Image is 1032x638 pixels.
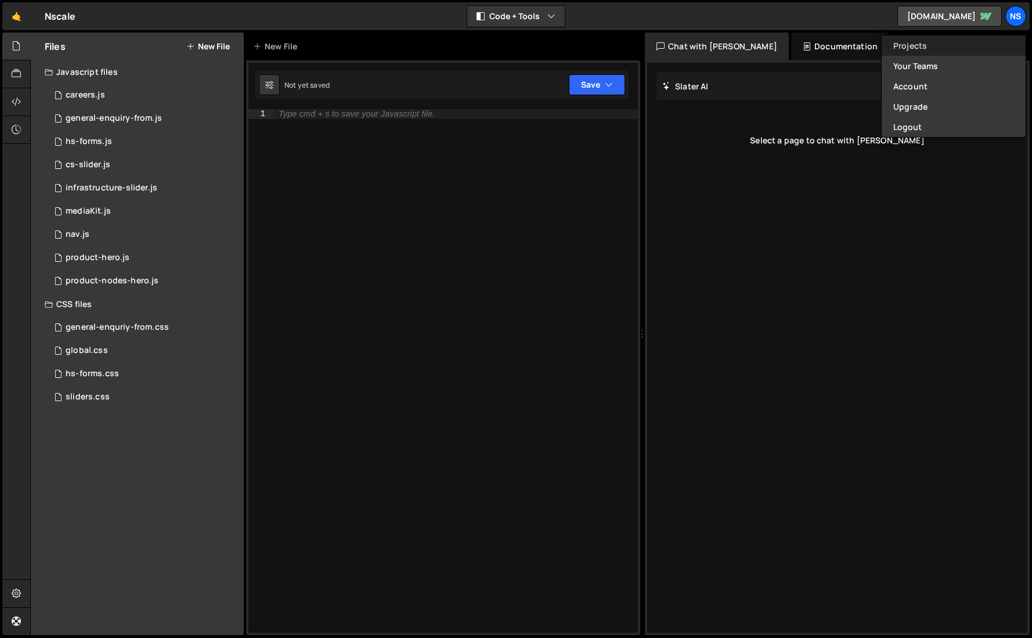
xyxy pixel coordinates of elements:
[1005,6,1026,27] a: Ns
[467,6,565,27] button: Code + Tools
[45,153,244,176] div: 10788/25032.js
[45,223,244,246] div: 10788/37835.js
[45,316,244,339] div: 10788/43957.css
[569,74,625,95] button: Save
[66,229,89,240] div: nav.js
[656,117,1018,164] div: Select a page to chat with [PERSON_NAME]
[45,9,75,23] div: Nscale
[66,136,112,147] div: hs-forms.js
[66,253,129,263] div: product-hero.js
[45,269,244,293] div: 10788/32818.js
[66,276,158,286] div: product-nodes-hero.js
[248,109,273,119] div: 1
[645,33,789,60] div: Chat with [PERSON_NAME]
[45,107,244,130] div: 10788/43956.js
[31,60,244,84] div: Javascript files
[66,345,108,356] div: global.css
[882,35,1026,56] a: Projects
[66,392,110,402] div: sliders.css
[66,183,157,193] div: infrastructure-slider.js
[897,6,1002,27] a: [DOMAIN_NAME]
[45,200,244,223] div: 10788/24854.js
[45,176,244,200] div: 10788/35018.js
[45,84,244,107] div: 10788/24852.js
[791,33,889,60] div: Documentation
[66,369,119,379] div: hs-forms.css
[2,2,31,30] a: 🤙
[882,96,1026,117] a: Upgrade
[45,362,244,385] div: 10788/43278.css
[66,113,162,124] div: general-enquiry-from.js
[186,42,230,51] button: New File
[66,322,169,333] div: general-enquriy-from.css
[253,41,302,52] div: New File
[882,76,1026,96] a: Account
[45,339,244,362] div: 10788/24853.css
[882,117,1026,137] button: Logout
[662,81,709,92] h2: Slater AI
[45,385,244,409] div: 10788/27036.css
[284,80,330,90] div: Not yet saved
[45,40,66,53] h2: Files
[66,160,110,170] div: cs-slider.js
[31,293,244,316] div: CSS files
[45,246,244,269] div: 10788/25791.js
[45,130,244,153] div: 10788/43275.js
[279,110,435,118] div: Type cmd + s to save your Javascript file.
[66,206,111,217] div: mediaKit.js
[882,56,1026,76] a: Your Teams
[66,90,105,100] div: careers.js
